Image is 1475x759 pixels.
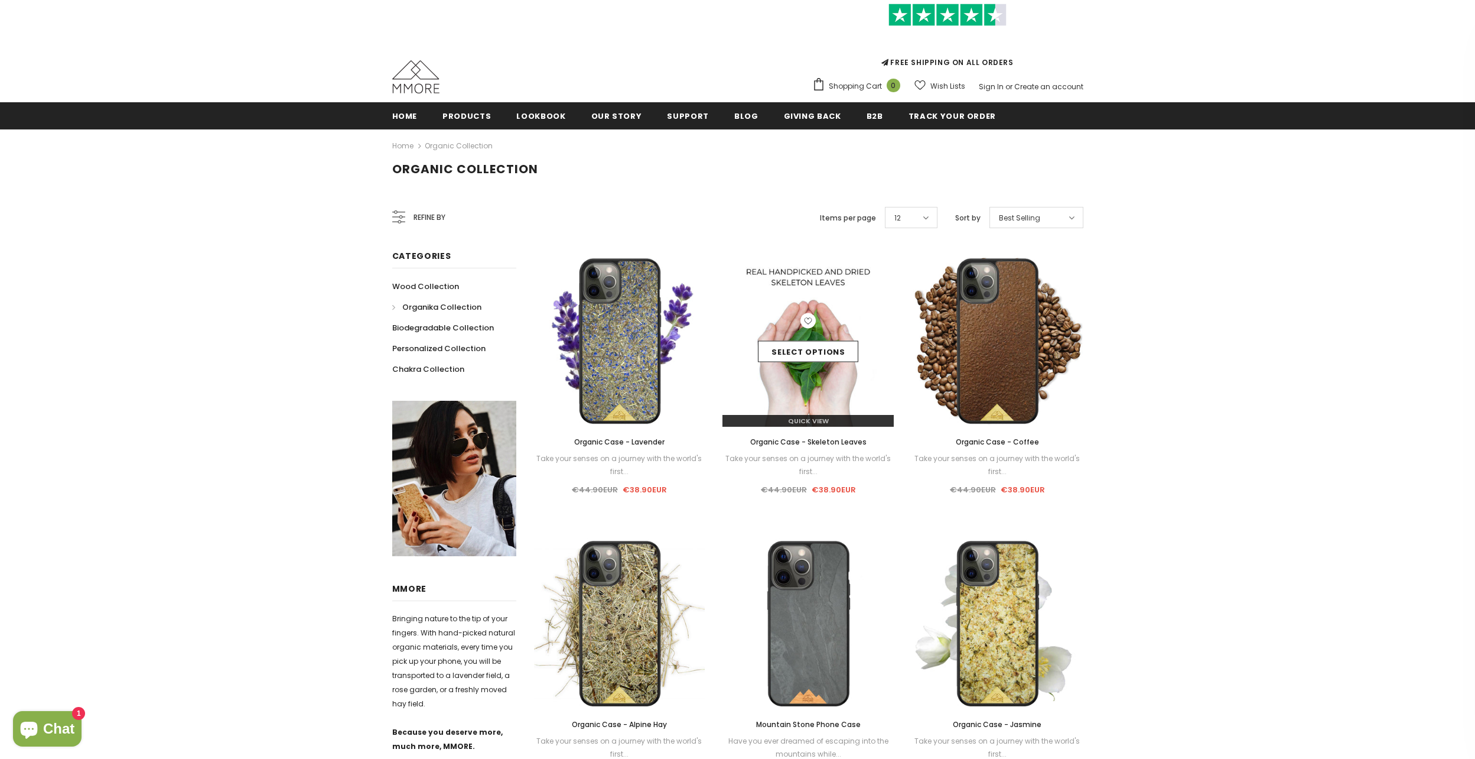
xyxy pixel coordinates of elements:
[413,211,445,224] span: Refine by
[591,102,642,129] a: Our Story
[722,452,894,478] div: Take your senses on a journey with the world's first...
[392,297,481,317] a: Organika Collection
[956,437,1039,447] span: Organic Case - Coffee
[812,484,856,495] span: €38.90EUR
[392,338,486,359] a: Personalized Collection
[950,484,996,495] span: €44.90EUR
[572,719,667,729] span: Organic Case - Alpine Hay
[909,102,996,129] a: Track your order
[534,452,705,478] div: Take your senses on a journey with the world's first...
[516,102,565,129] a: Lookbook
[667,102,709,129] a: support
[392,317,494,338] a: Biodegradable Collection
[392,322,494,333] span: Biodegradable Collection
[1014,82,1083,92] a: Create an account
[392,139,413,153] a: Home
[667,111,709,122] span: support
[392,364,464,375] span: Chakra Collection
[392,102,418,129] a: Home
[591,111,642,122] span: Our Story
[1001,484,1045,495] span: €38.90EUR
[955,212,981,224] label: Sort by
[894,212,901,224] span: 12
[914,76,965,96] a: Wish Lists
[750,437,867,447] span: Organic Case - Skeleton Leaves
[392,60,439,93] img: MMORE Cases
[887,79,900,92] span: 0
[9,711,85,750] inbox-online-store-chat: Shopify online store chat
[392,583,427,595] span: MMORE
[911,436,1083,449] a: Organic Case - Coffee
[425,141,493,151] a: Organic Collection
[867,111,883,122] span: B2B
[911,452,1083,478] div: Take your senses on a journey with the world's first...
[756,719,861,729] span: Mountain Stone Phone Case
[820,212,876,224] label: Items per page
[442,111,491,122] span: Products
[761,484,807,495] span: €44.90EUR
[812,77,906,95] a: Shopping Cart 0
[722,415,894,427] a: Quick View
[999,212,1040,224] span: Best Selling
[392,161,538,177] span: Organic Collection
[392,276,459,297] a: Wood Collection
[722,255,894,427] img: Skeleton Leaves in Hand
[392,250,451,262] span: Categories
[930,80,965,92] span: Wish Lists
[829,80,882,92] span: Shopping Cart
[572,484,618,495] span: €44.90EUR
[758,341,858,362] a: Select options
[784,102,841,129] a: Giving back
[392,343,486,354] span: Personalized Collection
[867,102,883,129] a: B2B
[534,718,705,731] a: Organic Case - Alpine Hay
[734,102,758,129] a: Blog
[623,484,667,495] span: €38.90EUR
[734,111,758,122] span: Blog
[516,111,565,122] span: Lookbook
[812,26,1083,57] iframe: Customer reviews powered by Trustpilot
[392,727,503,751] strong: Because you deserve more, much more, MMORE.
[909,111,996,122] span: Track your order
[442,102,491,129] a: Products
[979,82,1004,92] a: Sign In
[722,436,894,449] a: Organic Case - Skeleton Leaves
[812,9,1083,67] span: FREE SHIPPING ON ALL ORDERS
[1005,82,1012,92] span: or
[784,111,841,122] span: Giving back
[534,436,705,449] a: Organic Case - Lavender
[392,612,516,711] p: Bringing nature to the tip of your fingers. With hand-picked natural organic materials, every tim...
[788,416,829,426] span: Quick View
[888,4,1007,27] img: Trust Pilot Stars
[574,437,665,447] span: Organic Case - Lavender
[392,359,464,379] a: Chakra Collection
[953,719,1041,729] span: Organic Case - Jasmine
[392,281,459,292] span: Wood Collection
[402,301,481,313] span: Organika Collection
[392,111,418,122] span: Home
[722,718,894,731] a: Mountain Stone Phone Case
[911,718,1083,731] a: Organic Case - Jasmine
